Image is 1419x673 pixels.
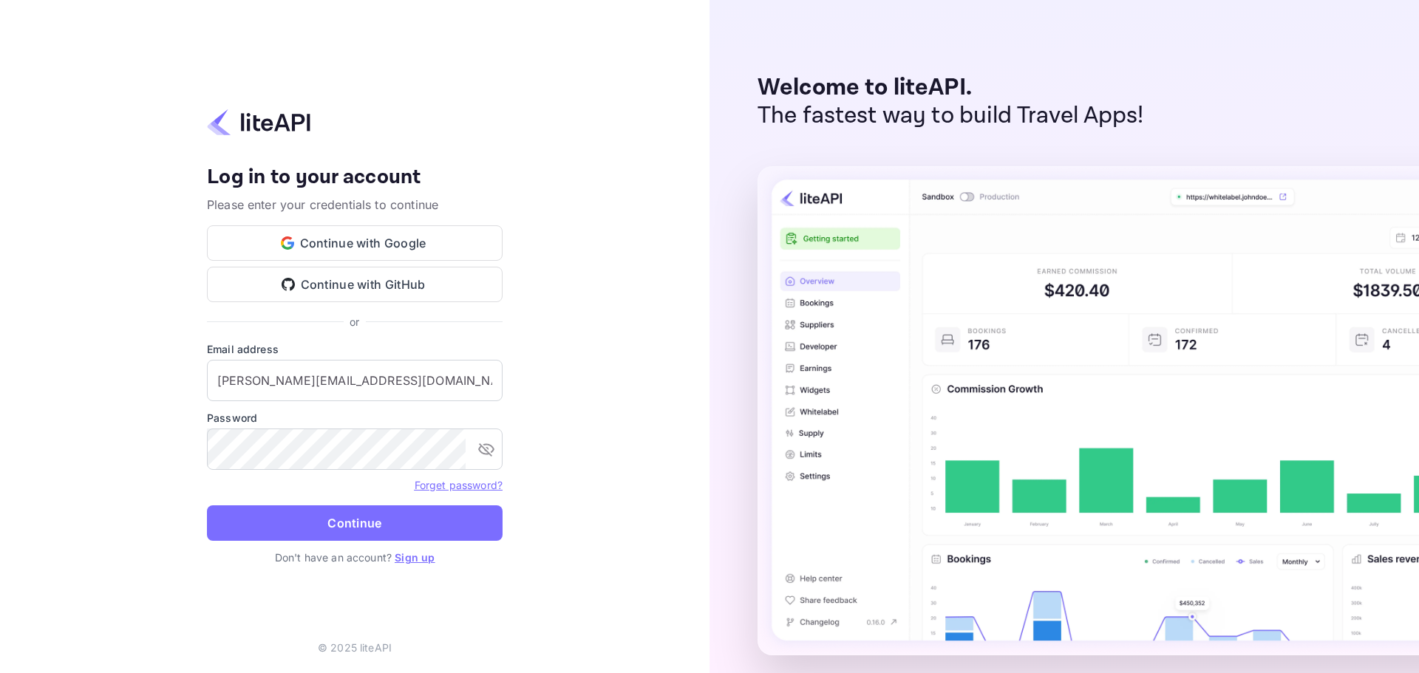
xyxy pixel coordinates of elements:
label: Email address [207,341,503,357]
p: or [350,314,359,329]
label: Password [207,410,503,426]
h4: Log in to your account [207,165,503,191]
button: Continue [207,505,503,541]
a: Sign up [395,551,435,564]
img: liteapi [207,108,310,137]
input: Enter your email address [207,360,503,401]
a: Forget password? [415,479,503,491]
a: Forget password? [415,477,503,492]
button: Continue with GitHub [207,267,503,302]
p: The fastest way to build Travel Apps! [758,102,1144,130]
p: © 2025 liteAPI [318,640,392,655]
p: Don't have an account? [207,550,503,565]
p: Welcome to liteAPI. [758,74,1144,102]
p: Please enter your credentials to continue [207,196,503,213]
button: toggle password visibility [472,434,501,464]
button: Continue with Google [207,225,503,261]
